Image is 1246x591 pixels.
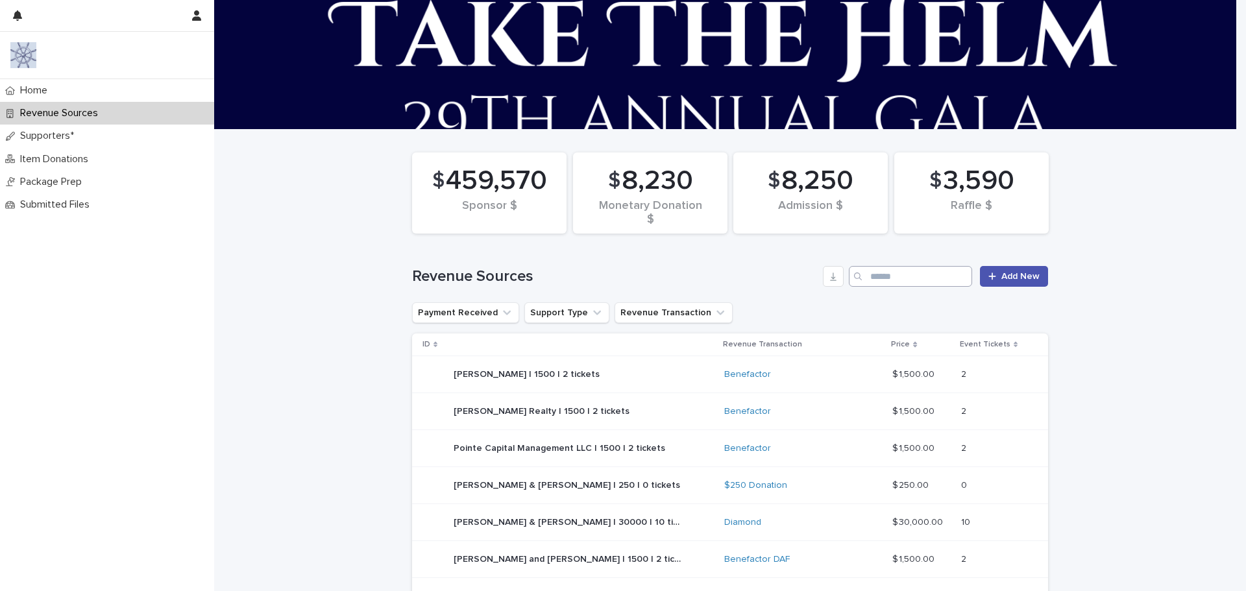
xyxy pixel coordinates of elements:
tr: [PERSON_NAME] & [PERSON_NAME] | 30000 | 10 tickets[PERSON_NAME] & [PERSON_NAME] | 30000 | 10 tick... [412,504,1048,541]
p: 2 [961,551,969,565]
h1: Revenue Sources [412,267,818,286]
div: Raffle $ [916,199,1027,226]
a: Benefactor [724,369,771,380]
input: Search [849,266,972,287]
p: Revenue Sources [15,107,108,119]
span: $ [929,169,942,193]
p: ID [422,337,430,352]
span: Add New [1001,272,1040,281]
span: $ [768,169,780,193]
p: [PERSON_NAME] & [PERSON_NAME] | 30000 | 10 tickets [454,514,683,528]
p: [PERSON_NAME] & [PERSON_NAME] | 250 | 0 tickets [454,477,683,491]
p: $ 1,500.00 [892,440,937,454]
p: [PERSON_NAME] Realty | 1500 | 2 tickets [454,404,632,417]
p: Supporters* [15,130,84,142]
a: $250 Donation [724,480,787,491]
tr: [PERSON_NAME] and [PERSON_NAME] | 1500 | 2 tickets[PERSON_NAME] and [PERSON_NAME] | 1500 | 2 tick... [412,541,1048,578]
a: Benefactor [724,443,771,454]
span: 459,570 [446,165,547,197]
p: 2 [961,440,969,454]
div: Monetary Donation $ [595,199,705,226]
span: $ [608,169,620,193]
a: Benefactor [724,406,771,417]
p: Home [15,84,58,97]
a: Benefactor DAF [724,554,790,565]
p: Item Donations [15,153,99,165]
div: Admission $ [755,199,866,226]
tr: [PERSON_NAME] Realty | 1500 | 2 tickets[PERSON_NAME] Realty | 1500 | 2 tickets Benefactor $ 1,500... [412,393,1048,430]
span: $ [432,169,445,193]
p: $ 250.00 [892,477,931,491]
span: 8,230 [622,165,693,197]
p: Pointe Capital Management LLC | 1500 | 2 tickets [454,440,668,454]
p: 0 [961,477,970,491]
p: $ 30,000.00 [892,514,946,528]
p: [PERSON_NAME] | 1500 | 2 tickets [454,367,602,380]
button: Revenue Transaction [615,302,733,323]
tr: [PERSON_NAME] | 1500 | 2 tickets[PERSON_NAME] | 1500 | 2 tickets Benefactor $ 1,500.00$ 1,500.00 22 [412,356,1048,393]
button: Support Type [524,302,609,323]
tr: Pointe Capital Management LLC | 1500 | 2 ticketsPointe Capital Management LLC | 1500 | 2 tickets ... [412,430,1048,467]
button: Payment Received [412,302,519,323]
p: 2 [961,404,969,417]
p: 2 [961,367,969,380]
p: $ 1,500.00 [892,367,937,380]
span: 3,590 [943,165,1014,197]
p: Event Tickets [960,337,1010,352]
p: [PERSON_NAME] and [PERSON_NAME] | 1500 | 2 tickets [454,551,683,565]
span: 8,250 [781,165,853,197]
p: Submitted Files [15,199,100,211]
p: 10 [961,514,973,528]
img: 9nJvCigXQD6Aux1Mxhwl [10,42,36,68]
a: Add New [980,266,1048,287]
div: Sponsor $ [434,199,544,226]
a: Diamond [724,517,761,528]
tr: [PERSON_NAME] & [PERSON_NAME] | 250 | 0 tickets[PERSON_NAME] & [PERSON_NAME] | 250 | 0 tickets $2... [412,467,1048,504]
p: $ 1,500.00 [892,551,937,565]
p: Revenue Transaction [723,337,802,352]
p: Package Prep [15,176,92,188]
p: $ 1,500.00 [892,404,937,417]
p: Price [891,337,910,352]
